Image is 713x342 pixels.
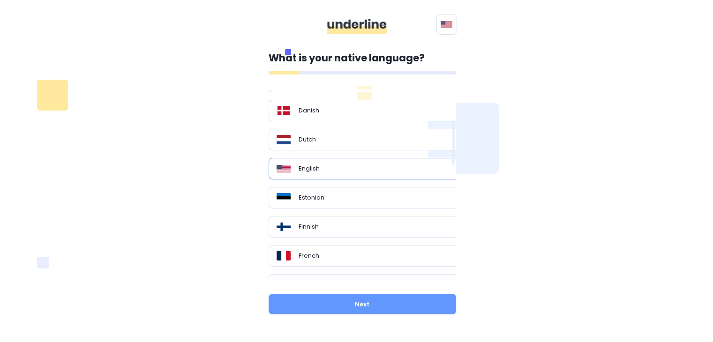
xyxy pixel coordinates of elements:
[299,251,319,260] p: French
[277,251,291,260] img: Flag_of_France.svg
[277,164,291,173] img: Flag_of_the_United_States.svg
[277,135,291,144] img: Flag_of_the_Netherlands.svg
[299,164,320,173] p: English
[299,106,319,115] p: Danish
[277,222,291,231] img: Flag_of_Finland.svg
[277,193,291,202] img: Flag_of_Estonia.svg
[299,193,324,202] p: Estonian
[299,135,316,144] p: Dutch
[269,294,456,314] button: Next
[441,21,452,28] img: svg+xml;base64,PHN2ZyB4bWxucz0iaHR0cDovL3d3dy53My5vcmcvMjAwMC9zdmciIHhtbG5zOnhsaW5rPSJodHRwOi8vd3...
[269,51,456,66] p: What is your native language?
[277,106,291,115] img: Flag_of_Denmark.svg
[299,222,319,231] p: Finnish
[327,19,387,34] img: ddgMu+Zv+CXDCfumCWfsmuPlDdRfDDxAd9LAAAAAAElFTkSuQmCC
